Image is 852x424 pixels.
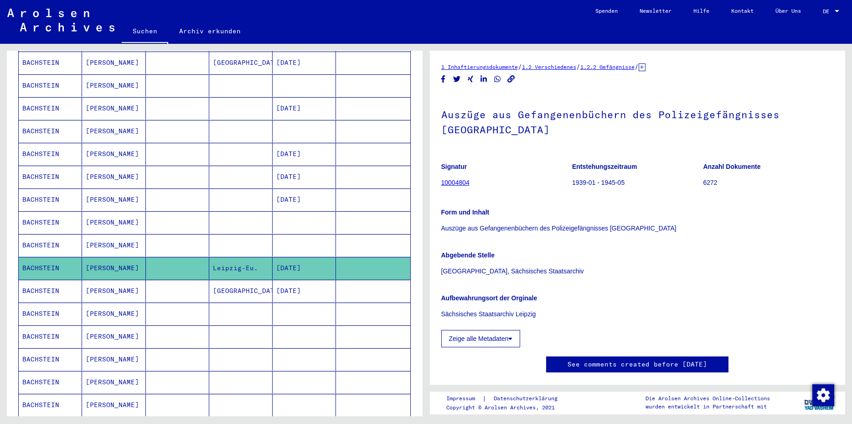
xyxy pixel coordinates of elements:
img: Arolsen_neg.svg [7,9,114,31]
mat-cell: [PERSON_NAME] [82,371,145,393]
a: Suchen [122,20,168,44]
p: Auszüge aus Gefangenenbüchern des Polizeigefängnisses [GEOGRAPHIC_DATA] [441,224,834,233]
mat-cell: [PERSON_NAME] [82,348,145,371]
mat-cell: BACHSTEIN [19,348,82,371]
mat-cell: [PERSON_NAME] [82,188,145,211]
mat-cell: BACHSTEIN [19,166,82,188]
button: Copy link [506,73,516,85]
mat-cell: [PERSON_NAME] [82,52,145,74]
button: Share on Facebook [439,73,448,85]
mat-cell: [PERSON_NAME] [82,211,145,234]
mat-cell: BACHSTEIN [19,74,82,97]
mat-cell: BACHSTEIN [19,143,82,165]
a: Impressum [446,394,482,403]
mat-cell: BACHSTEIN [19,371,82,393]
mat-cell: [DATE] [273,52,336,74]
span: / [635,63,639,71]
p: [GEOGRAPHIC_DATA], Sächsisches Staatsarchiv [441,267,834,276]
a: Datenschutzerklärung [486,394,568,403]
mat-cell: [PERSON_NAME] [82,394,145,416]
mat-cell: [PERSON_NAME] [82,74,145,97]
b: Aufbewahrungsort der Orginale [441,294,537,302]
a: 1.2.2 Gefängnisse [580,63,635,70]
a: 10004804 [441,179,470,186]
mat-cell: BACHSTEIN [19,257,82,279]
mat-cell: BACHSTEIN [19,120,82,142]
mat-cell: [PERSON_NAME] [82,166,145,188]
p: wurden entwickelt in Partnerschaft mit [645,403,770,411]
mat-cell: [PERSON_NAME] [82,325,145,348]
p: 6272 [703,178,834,188]
button: Share on Xing [466,73,475,85]
mat-cell: BACHSTEIN [19,280,82,302]
mat-cell: [DATE] [273,257,336,279]
button: Zeige alle Metadaten [441,330,521,347]
a: 1 Inhaftierungsdokumente [441,63,518,70]
mat-cell: [DATE] [273,280,336,302]
span: DE [823,8,833,15]
a: Archiv erkunden [168,20,252,42]
div: | [446,394,568,403]
mat-cell: BACHSTEIN [19,394,82,416]
mat-cell: BACHSTEIN [19,325,82,348]
b: Abgebende Stelle [441,251,495,259]
mat-cell: BACHSTEIN [19,97,82,120]
mat-cell: [PERSON_NAME] [82,234,145,256]
p: Die Arolsen Archives Online-Collections [645,394,770,403]
mat-cell: [GEOGRAPHIC_DATA] [209,52,273,74]
b: Form und Inhalt [441,209,490,216]
span: / [518,63,522,71]
mat-cell: BACHSTEIN [19,303,82,325]
mat-cell: [PERSON_NAME] [82,280,145,302]
mat-cell: [PERSON_NAME] [82,303,145,325]
mat-cell: [DATE] [273,166,336,188]
button: Share on WhatsApp [493,73,502,85]
p: 1939-01 - 1945-05 [572,178,702,188]
span: / [576,63,580,71]
mat-cell: [DATE] [273,143,336,165]
h1: Auszüge aus Gefangenenbüchern des Polizeigefängnisses [GEOGRAPHIC_DATA] [441,94,834,149]
b: Entstehungszeitraum [572,163,637,170]
mat-cell: BACHSTEIN [19,188,82,211]
mat-cell: Leipzig-Eu. [209,257,273,279]
a: See comments created before [DATE] [568,360,707,369]
img: Zustimmung ändern [812,384,834,406]
b: Signatur [441,163,467,170]
mat-cell: [PERSON_NAME] [82,257,145,279]
mat-cell: [PERSON_NAME] [82,97,145,120]
mat-cell: [DATE] [273,97,336,120]
b: Anzahl Dokumente [703,163,761,170]
mat-cell: BACHSTEIN [19,52,82,74]
button: Share on Twitter [452,73,462,85]
p: Copyright © Arolsen Archives, 2021 [446,403,568,412]
mat-cell: BACHSTEIN [19,234,82,256]
mat-cell: [PERSON_NAME] [82,143,145,165]
p: Sächsisches Staatsarchiv Leipzig [441,309,834,319]
mat-cell: [GEOGRAPHIC_DATA] [209,280,273,302]
mat-cell: [PERSON_NAME] [82,120,145,142]
button: Share on LinkedIn [479,73,489,85]
a: 1.2 Verschiedenes [522,63,576,70]
mat-cell: [DATE] [273,188,336,211]
mat-cell: BACHSTEIN [19,211,82,234]
img: yv_logo.png [802,391,837,414]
